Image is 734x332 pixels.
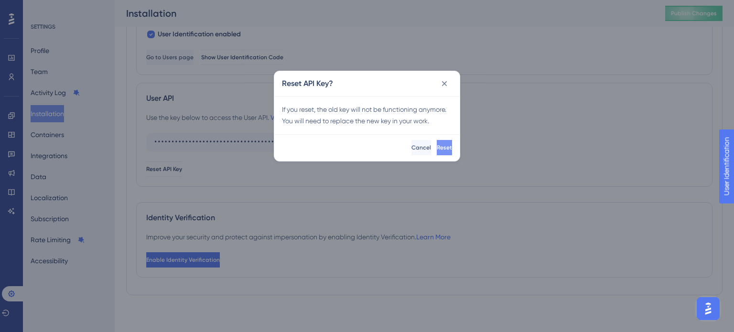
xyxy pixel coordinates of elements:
span: User Identification [8,2,66,14]
span: Reset [437,144,452,151]
div: If you reset, the old key will not be functioning anymore. You will need to replace the new key i... [282,104,452,127]
iframe: UserGuiding AI Assistant Launcher [694,294,723,323]
h2: Reset API Key? [282,78,333,89]
span: Cancel [411,144,431,151]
